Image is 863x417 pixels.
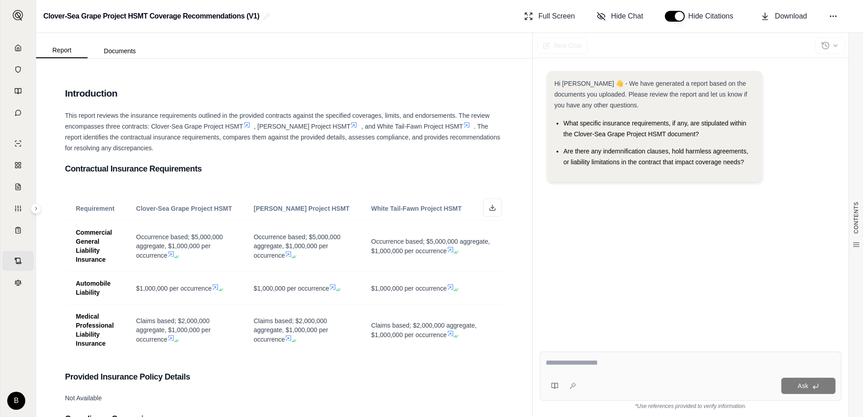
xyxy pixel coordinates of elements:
[36,43,88,58] button: Report
[65,369,503,385] h3: Provided Insurance Policy Details
[136,285,212,292] span: $1,000,000 per occurrence
[7,392,25,410] div: B
[611,11,643,22] span: Hide Chat
[254,317,328,343] span: Claims based; $2,000,000 aggregate, $1,000,000 per occurrence
[43,8,260,24] h2: Clover-Sea Grape Project HSMT Coverage Recommendations (V1)
[65,394,102,402] span: Not Available
[688,11,739,22] span: Hide Citations
[371,238,490,255] span: Occurrence based; $5,000,000 aggregate, $1,000,000 per occurrence
[136,317,211,343] span: Claims based; $2,000,000 aggregate, $1,000,000 per occurrence
[254,285,329,292] span: $1,000,000 per occurrence
[76,280,111,296] span: Automobile Liability
[76,313,114,347] span: Medical Professional Liability Insurance
[65,84,503,103] h2: Introduction
[2,81,34,101] a: Prompt Library
[781,378,835,394] button: Ask
[9,6,27,24] button: Expand sidebar
[757,7,811,25] button: Download
[76,205,115,212] span: Requirement
[254,205,349,212] span: [PERSON_NAME] Project HSMT
[65,112,490,130] span: This report reviews the insurance requirements outlined in the provided contracts against the spe...
[88,44,152,58] button: Documents
[2,103,34,123] a: Chat
[254,123,351,130] span: , [PERSON_NAME] Project HSMT
[2,134,34,153] a: Single Policy
[76,229,112,263] span: Commercial General Liability Insurance
[2,273,34,292] a: Legal Search Engine
[593,7,647,25] button: Hide Chat
[538,11,575,22] span: Full Screen
[520,7,579,25] button: Full Screen
[136,205,232,212] span: Clover-Sea Grape Project HSMT
[2,220,34,240] a: Coverage Table
[31,203,42,214] button: Expand sidebar
[540,401,841,410] div: *Use references provided to verify information.
[65,161,503,177] h3: Contractual Insurance Requirements
[2,155,34,175] a: Policy Comparisons
[136,233,223,259] span: Occurrence based; $5,000,000 aggregate, $1,000,000 per occurrence
[254,233,340,259] span: Occurrence based; $5,000,000 aggregate, $1,000,000 per occurrence
[563,148,748,166] span: Are there any indemnification clauses, hold harmless agreements, or liability limitations in the ...
[13,10,23,21] img: Expand sidebar
[554,80,747,109] span: Hi [PERSON_NAME] 👋 - We have generated a report based on the documents you uploaded. Please revie...
[371,285,446,292] span: $1,000,000 per occurrence
[563,120,746,138] span: What specific insurance requirements, if any, are stipulated within the Clover-Sea Grape Project ...
[2,38,34,58] a: Home
[2,199,34,218] a: Custom Report
[775,11,807,22] span: Download
[361,123,463,130] span: , and White Tail-Fawn Project HSMT
[2,251,34,271] a: Contract Analysis
[798,382,808,389] span: Ask
[2,60,34,79] a: Documents Vault
[65,123,500,152] span: . The report identifies the contractual insurance requirements, compares them against the provide...
[371,322,477,338] span: Claims based; $2,000,000 aggregate, $1,000,000 per occurrence
[853,202,860,234] span: CONTENTS
[2,177,34,197] a: Claim Coverage
[371,205,461,212] span: White Tail-Fawn Project HSMT
[483,199,501,217] button: Download as Excel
